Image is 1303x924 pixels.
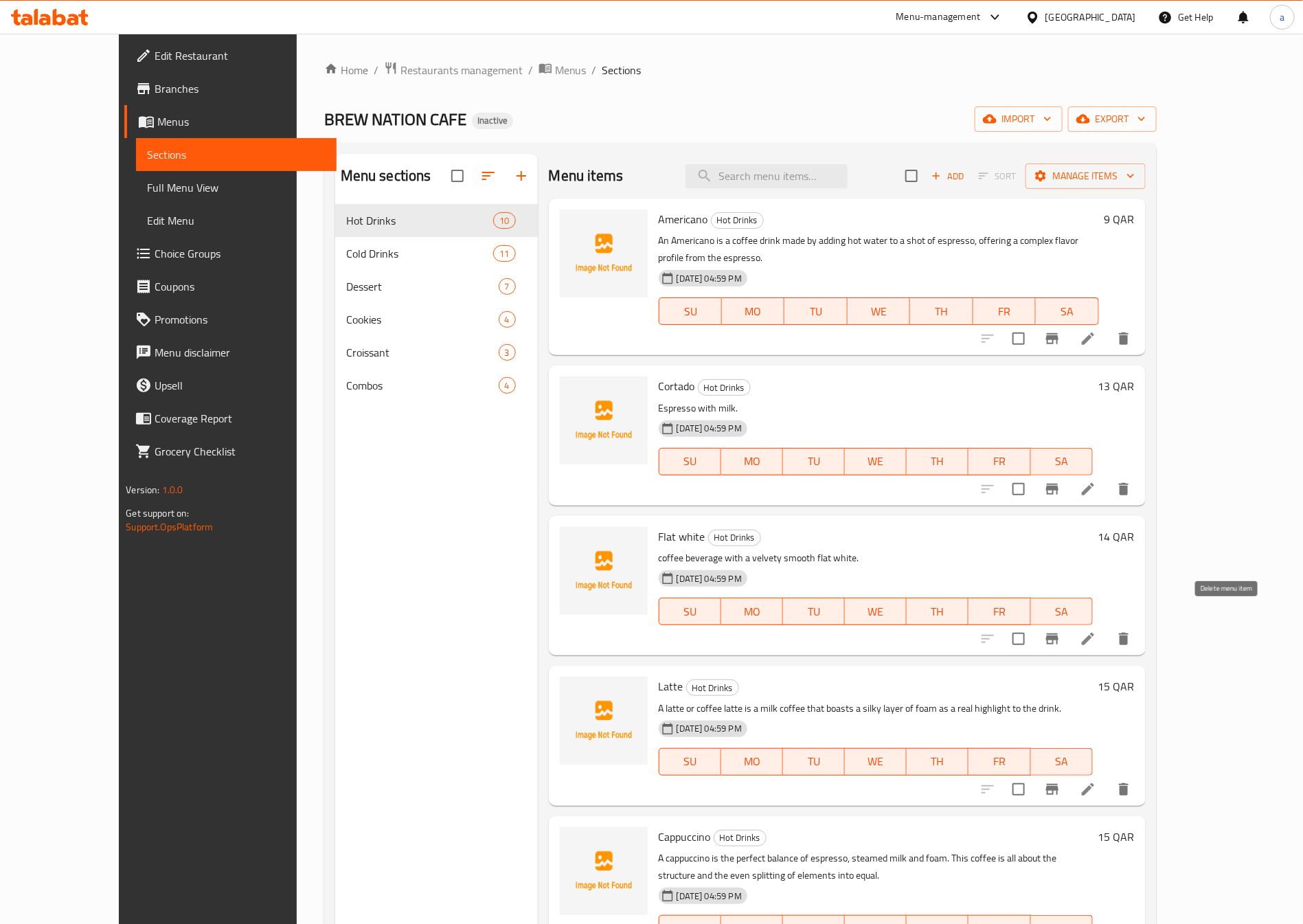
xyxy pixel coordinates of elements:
button: SA [1031,748,1093,776]
span: Edit Menu [147,212,326,229]
span: Select to update [1004,475,1033,504]
span: Branches [155,80,326,97]
span: import [986,111,1052,128]
span: Get support on: [126,504,189,522]
a: Home [324,62,368,78]
a: Edit menu item [1080,631,1096,647]
button: TH [910,297,973,325]
a: Restaurants management [384,61,523,79]
span: Inactive [472,115,513,126]
button: MO [721,748,783,776]
button: Branch-specific-item [1036,322,1069,355]
div: Dessert7 [335,270,538,303]
span: TH [912,752,963,771]
span: Choice Groups [155,245,326,262]
a: Support.OpsPlatform [126,518,213,536]
div: Hot Drinks [711,212,764,229]
span: WE [850,752,901,771]
img: Americano [560,210,648,297]
span: [DATE] 04:59 PM [671,422,747,435]
span: [DATE] 04:59 PM [671,890,747,903]
span: Hot Drinks [346,212,494,229]
span: Latte [659,676,683,697]
button: TU [783,598,845,625]
span: TU [789,451,839,471]
button: TH [907,448,968,475]
span: export [1079,111,1146,128]
span: Flat white [659,526,705,547]
nav: breadcrumb [324,61,1157,79]
span: TU [789,602,839,622]
button: TU [783,748,845,776]
button: TH [907,748,968,776]
button: delete [1107,622,1140,655]
button: SU [659,748,721,776]
span: Select section [897,161,926,190]
button: MO [721,448,783,475]
span: 7 [499,280,515,293]
span: Manage items [1036,168,1135,185]
button: SU [659,297,722,325]
span: SA [1041,302,1093,322]
div: items [499,311,516,328]
span: TU [789,752,839,771]
button: delete [1107,773,1140,806]
button: delete [1107,473,1140,506]
span: Edit Restaurant [155,47,326,64]
div: items [499,278,516,295]
span: Cortado [659,376,695,396]
span: WE [850,451,901,471]
span: Full Menu View [147,179,326,196]
button: SA [1036,297,1098,325]
span: MO [727,451,778,471]
span: Hot Drinks [687,680,738,696]
div: Dessert [346,278,499,295]
span: Sections [602,62,642,78]
button: Branch-specific-item [1036,622,1069,655]
a: Sections [136,138,337,171]
span: SU [665,602,716,622]
button: MO [722,297,784,325]
span: Croissant [346,344,499,361]
span: Hot Drinks [699,380,750,396]
span: MO [727,602,778,622]
div: items [499,377,516,394]
h2: Menu items [549,166,624,186]
a: Upsell [124,369,337,402]
span: a [1280,10,1284,25]
span: Hot Drinks [714,830,766,846]
button: Manage items [1026,164,1146,189]
span: WE [853,302,905,322]
span: FR [974,752,1025,771]
span: TH [916,302,967,322]
span: Cappuccino [659,826,711,847]
span: FR [979,302,1030,322]
button: FR [968,748,1030,776]
span: Coupons [155,278,326,295]
span: SA [1036,602,1087,622]
span: SU [665,752,716,771]
a: Menus [124,105,337,138]
h6: 13 QAR [1098,376,1135,396]
span: Add [929,168,966,184]
span: BREW NATION CAFE [324,104,466,135]
p: An Americano is a coffee drink made by adding hot water to a shot of espresso, offering a complex... [659,232,1099,267]
span: SA [1036,451,1087,471]
button: WE [848,297,910,325]
a: Full Menu View [136,171,337,204]
div: Menu-management [896,9,981,25]
button: SA [1031,448,1093,475]
a: Menus [539,61,587,79]
span: MO [727,752,778,771]
div: Hot Drinks [714,830,767,846]
div: Combos4 [335,369,538,402]
div: items [499,344,516,361]
h6: 9 QAR [1104,210,1135,229]
div: Cold Drinks [346,245,494,262]
a: Edit menu item [1080,481,1096,497]
span: WE [850,602,901,622]
span: Sections [147,146,326,163]
a: Branches [124,72,337,105]
input: search [686,164,848,188]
